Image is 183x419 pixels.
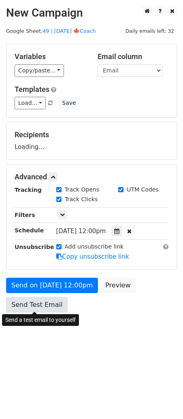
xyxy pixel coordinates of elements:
h2: New Campaign [6,6,177,20]
h5: Variables [15,52,85,61]
a: 49 | [DATE] 🍁Coach [43,28,96,34]
a: Load... [15,97,46,109]
button: Save [58,97,79,109]
span: Daily emails left: 32 [123,27,177,36]
strong: Tracking [15,187,42,193]
strong: Unsubscribe [15,244,54,250]
label: Add unsubscribe link [65,242,124,251]
label: UTM Codes [127,185,158,194]
a: Send Test Email [6,297,68,313]
h5: Email column [98,52,168,61]
a: Copy unsubscribe link [56,253,129,260]
h5: Advanced [15,172,168,181]
a: Templates [15,85,49,94]
small: Google Sheet: [6,28,96,34]
a: Copy/paste... [15,64,64,77]
label: Track Clicks [65,195,98,204]
a: Preview [100,278,136,293]
div: Send a test email to yourself [2,314,79,326]
span: [DATE] 12:00pm [56,228,106,235]
iframe: Chat Widget [143,380,183,419]
strong: Schedule [15,227,44,234]
a: Daily emails left: 32 [123,28,177,34]
label: Track Opens [65,185,100,194]
div: Loading... [15,130,168,151]
strong: Filters [15,212,35,218]
h5: Recipients [15,130,168,139]
a: Send on [DATE] 12:00pm [6,278,98,293]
